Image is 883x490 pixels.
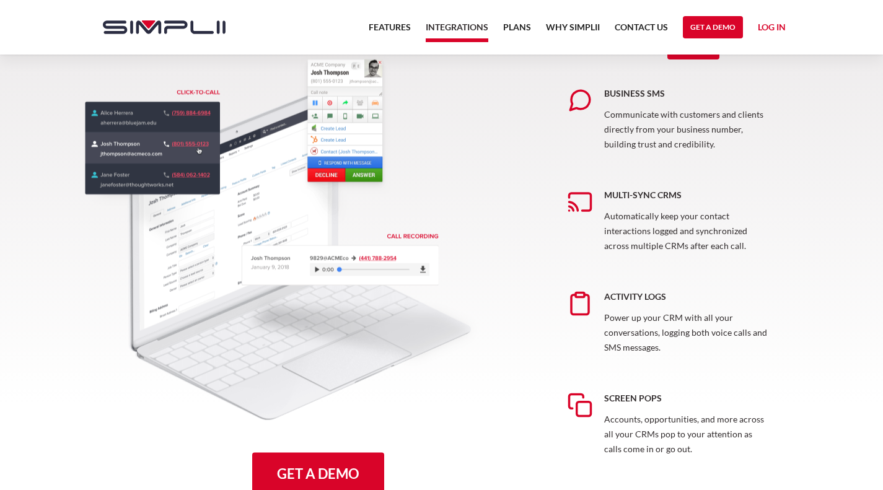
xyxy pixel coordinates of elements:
h5: Activity Logs [604,291,771,303]
h5: Screen Pops [604,392,771,405]
a: Multi-sync CRMsAutomatically keep your contact interactions logged and synchronized across multip... [567,174,793,276]
img: Simplii [103,20,226,34]
p: Power up your CRM with all your conversations, logging both voice calls and SMS messages. [604,310,771,355]
h5: Multi-sync CRMs [604,189,771,201]
p: Accounts, opportunities, and more across all your CRMs pop to your attention as calls come in or ... [604,412,771,457]
a: Integrations [426,20,488,42]
a: Features [369,20,411,42]
p: Communicate with customers and clients directly from your business number, building trust and cre... [604,107,771,152]
h5: Business SMS [604,87,771,100]
p: Automatically keep your contact interactions logged and synchronized across multiple CRMs after e... [604,209,771,253]
a: Contact US [615,20,668,42]
a: Get a Demo [683,16,743,38]
a: Why Simplii [546,20,600,42]
a: Plans [503,20,531,42]
a: Log in [758,20,786,38]
a: Business SMSCommunicate with customers and clients directly from your business number, building t... [567,72,793,174]
a: Screen PopsAccounts, opportunities, and more across all your CRMs pop to your attention as calls ... [567,377,793,479]
a: Activity LogsPower up your CRM with all your conversations, logging both voice calls and SMS mess... [567,276,793,377]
